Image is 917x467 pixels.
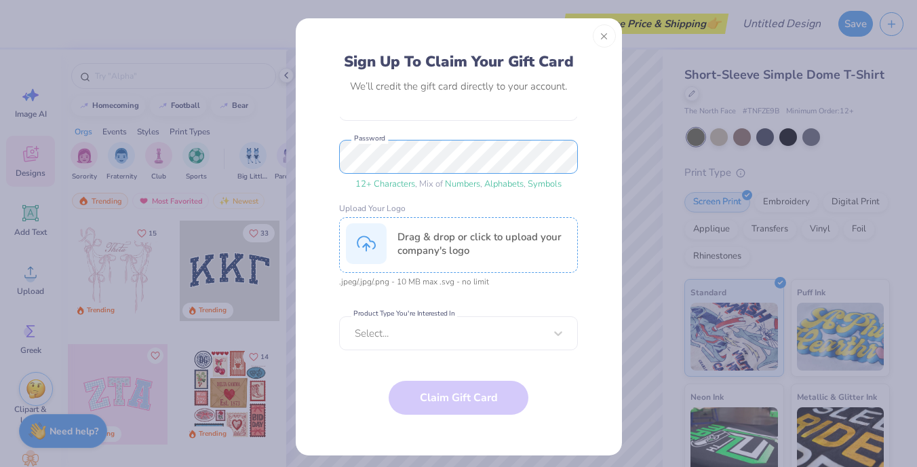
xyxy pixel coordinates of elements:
span: Alphabets [484,178,524,190]
div: We’ll credit the gift card directly to your account. [350,79,567,93]
div: .jpeg/.jpg/.png - 10 MB max .svg - no limit [339,277,578,286]
div: Sign Up To Claim Your Gift Card [344,52,574,71]
label: Product Type You're Interested In [351,310,457,318]
span: Numbers [445,178,480,190]
div: , Mix of , , [339,178,578,191]
div: Drag & drop or click to upload your company's logo [397,230,571,257]
button: Close [593,24,616,48]
span: 12 + Characters [355,178,415,190]
label: Upload Your Logo [339,204,578,213]
span: Symbols [528,178,562,190]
